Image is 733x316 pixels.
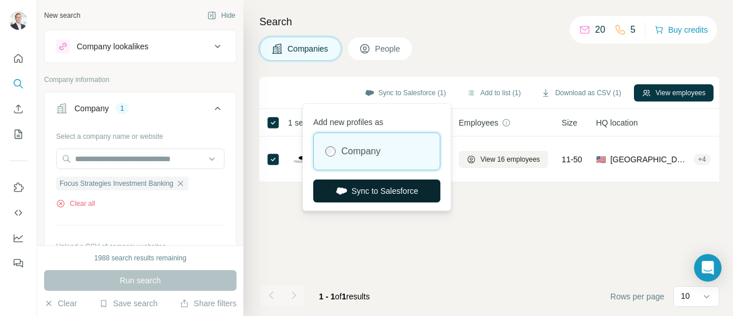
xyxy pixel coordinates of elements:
[533,84,629,102] button: Download as CSV (1)
[459,117,498,128] span: Employees
[94,253,187,263] div: 1988 search results remaining
[44,75,237,85] p: Company information
[694,254,722,282] div: Open Intercom Messenger
[596,154,606,165] span: 🇺🇸
[44,298,77,309] button: Clear
[634,84,714,102] button: View employees
[630,23,636,37] p: 5
[45,95,236,127] button: Company1
[459,84,529,102] button: Add to list (1)
[655,22,708,38] button: Buy credits
[9,228,27,248] button: Dashboard
[9,124,27,145] button: My lists
[610,291,664,302] span: Rows per page
[335,292,342,301] span: of
[596,117,638,128] span: HQ location
[342,292,346,301] span: 1
[44,10,80,21] div: New search
[681,290,690,302] p: 10
[199,7,243,24] button: Hide
[562,154,582,165] span: 11-50
[9,99,27,119] button: Enrich CSV
[9,11,27,30] img: Avatar
[180,298,237,309] button: Share filters
[60,178,174,189] span: Focus Strategies Investment Banking
[9,202,27,223] button: Use Surfe API
[375,43,401,54] span: People
[319,292,370,301] span: results
[313,180,440,202] button: Sync to Salesforce
[357,84,454,102] button: Sync to Salesforce (1)
[45,33,236,60] button: Company lookalikes
[116,103,129,114] div: 1
[610,154,689,165] span: [GEOGRAPHIC_DATA], [US_STATE]
[56,241,224,252] p: Upload a CSV of company websites.
[294,150,312,169] img: Logo of Focus Strategies Investment Banking
[259,14,719,30] h4: Search
[287,43,329,54] span: Companies
[9,73,27,94] button: Search
[9,177,27,198] button: Use Surfe on LinkedIn
[9,253,27,274] button: Feedback
[56,127,224,142] div: Select a company name or website
[313,112,440,128] p: Add new profiles as
[74,103,109,114] div: Company
[341,145,380,158] label: Company
[459,151,548,168] button: View 16 employees
[480,154,540,165] span: View 16 employees
[319,292,335,301] span: 1 - 1
[693,154,711,165] div: + 4
[77,41,148,52] div: Company lookalikes
[288,117,325,128] span: 1 selected
[595,23,605,37] p: 20
[9,48,27,69] button: Quick start
[562,117,577,128] span: Size
[56,198,95,209] button: Clear all
[99,298,157,309] button: Save search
